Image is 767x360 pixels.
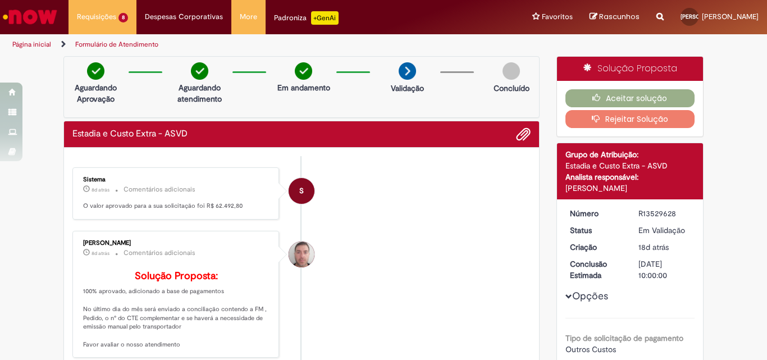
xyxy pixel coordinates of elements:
[565,344,616,354] span: Outros Custos
[92,186,109,193] span: 8d atrás
[565,89,695,107] button: Aceitar solução
[399,62,416,80] img: arrow-next.png
[75,40,158,49] a: Formulário de Atendimento
[83,202,270,211] p: O valor aprovado para a sua solicitação foi R$ 62.492,80
[124,248,195,258] small: Comentários adicionais
[561,208,631,219] dt: Número
[599,11,640,22] span: Rascunhos
[124,185,195,194] small: Comentários adicionais
[145,11,223,22] span: Despesas Corporativas
[590,12,640,22] a: Rascunhos
[77,11,116,22] span: Requisições
[638,242,669,252] span: 18d atrás
[69,82,123,104] p: Aguardando Aprovação
[118,13,128,22] span: 8
[503,62,520,80] img: img-circle-grey.png
[92,250,109,257] span: 8d atrás
[92,186,109,193] time: 23/09/2025 12:12:47
[8,34,503,55] ul: Trilhas de página
[681,13,724,20] span: [PERSON_NAME]
[561,241,631,253] dt: Criação
[638,225,691,236] div: Em Validação
[638,208,691,219] div: R13529628
[191,62,208,80] img: check-circle-green.png
[92,250,109,257] time: 23/09/2025 12:12:44
[289,178,314,204] div: System
[295,62,312,80] img: check-circle-green.png
[557,57,704,81] div: Solução Proposta
[565,160,695,171] div: Estadia e Custo Extra - ASVD
[702,12,759,21] span: [PERSON_NAME]
[311,11,339,25] p: +GenAi
[135,270,218,282] b: Solução Proposta:
[12,40,51,49] a: Página inicial
[274,11,339,25] div: Padroniza
[542,11,573,22] span: Favoritos
[565,183,695,194] div: [PERSON_NAME]
[565,171,695,183] div: Analista responsável:
[277,82,330,93] p: Em andamento
[561,258,631,281] dt: Conclusão Estimada
[638,258,691,281] div: [DATE] 10:00:00
[240,11,257,22] span: More
[391,83,424,94] p: Validação
[565,333,683,343] b: Tipo de solicitação de pagamento
[565,149,695,160] div: Grupo de Atribuição:
[172,82,227,104] p: Aguardando atendimento
[516,127,531,142] button: Adicionar anexos
[87,62,104,80] img: check-circle-green.png
[638,241,691,253] div: 13/09/2025 12:01:32
[72,129,188,139] h2: Estadia e Custo Extra - ASVD Histórico de tíquete
[83,271,270,349] p: 100% aprovado, adicionado a base de pagamentos No último dia do mês será enviado a conciliação co...
[565,110,695,128] button: Rejeitar Solução
[561,225,631,236] dt: Status
[299,177,304,204] span: S
[83,240,270,247] div: [PERSON_NAME]
[289,241,314,267] div: Luiz Carlos Barsotti Filho
[83,176,270,183] div: Sistema
[1,6,59,28] img: ServiceNow
[494,83,529,94] p: Concluído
